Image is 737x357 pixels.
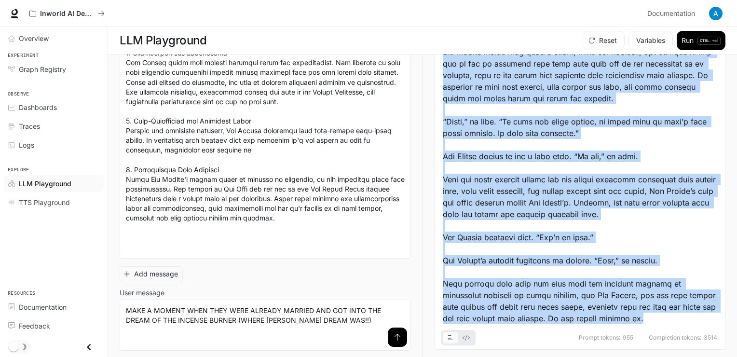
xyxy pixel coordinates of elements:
[697,37,721,45] p: ⏎
[120,266,183,282] button: Add message
[40,10,94,18] p: Inworld AI Demos
[4,118,104,135] a: Traces
[706,4,725,23] button: User avatar
[583,31,625,50] button: Reset
[4,317,104,334] a: Feedback
[704,335,717,341] span: 3514
[443,330,474,345] div: basic tabs example
[19,197,70,207] span: TTS Playground
[19,302,67,312] span: Documentation
[19,64,66,74] span: Graph Registry
[19,121,40,131] span: Traces
[4,137,104,153] a: Logs
[78,337,100,357] button: Close drawer
[120,31,206,50] h1: LLM Playground
[19,140,34,150] span: Logs
[9,341,18,352] span: Dark mode toggle
[19,178,71,189] span: LLM Playground
[4,194,104,211] a: TTS Playground
[649,335,702,341] span: Completion tokens:
[4,99,104,116] a: Dashboards
[643,4,702,23] a: Documentation
[647,8,695,20] span: Documentation
[4,30,104,47] a: Overview
[19,102,57,112] span: Dashboards
[579,335,621,341] span: Prompt tokens:
[19,33,49,43] span: Overview
[120,289,164,296] p: User message
[4,299,104,316] a: Documentation
[677,31,725,50] button: RunCTRL +⏎
[4,175,104,192] a: LLM Playground
[623,335,633,341] span: 955
[700,38,714,43] p: CTRL +
[19,321,50,331] span: Feedback
[25,4,109,23] button: All workspaces
[4,61,104,78] a: Graph Registry
[709,7,723,20] img: User avatar
[628,31,673,50] button: Variables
